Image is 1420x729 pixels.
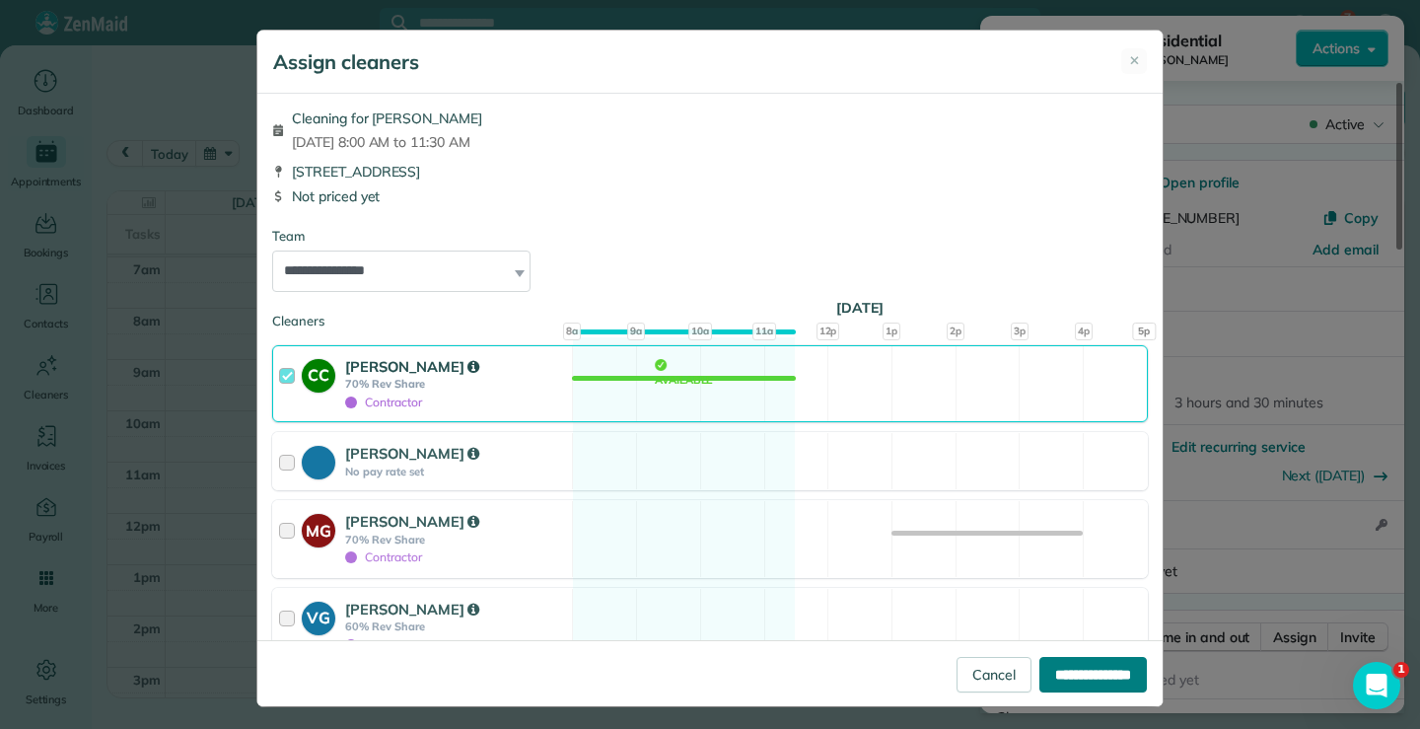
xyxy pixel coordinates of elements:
div: Not priced yet [272,186,1148,206]
span: Contractor [345,549,422,564]
iframe: Intercom live chat [1353,662,1400,709]
strong: VG [302,602,335,630]
div: [STREET_ADDRESS] [272,162,1148,182]
span: Contractor [345,395,422,409]
span: [DATE] 8:00 AM to 11:30 AM [292,132,482,152]
span: Contractor [345,637,422,652]
strong: 70% Rev Share [345,533,566,547]
div: Team [272,227,1148,247]
h5: Assign cleaners [273,48,419,76]
div: Cleaners [272,312,1148,318]
span: 1 [1393,662,1409,678]
strong: No pay rate set [345,465,566,478]
strong: [PERSON_NAME] [345,444,479,463]
strong: [PERSON_NAME] [345,357,479,376]
strong: CC [302,359,335,388]
span: ✕ [1129,51,1140,71]
strong: MG [302,514,335,543]
strong: 70% Rev Share [345,377,566,391]
strong: 60% Rev Share [345,620,566,633]
strong: [PERSON_NAME] [345,512,479,531]
a: Cancel [957,657,1031,693]
strong: [PERSON_NAME] [345,600,479,619]
span: Cleaning for [PERSON_NAME] [292,109,482,128]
